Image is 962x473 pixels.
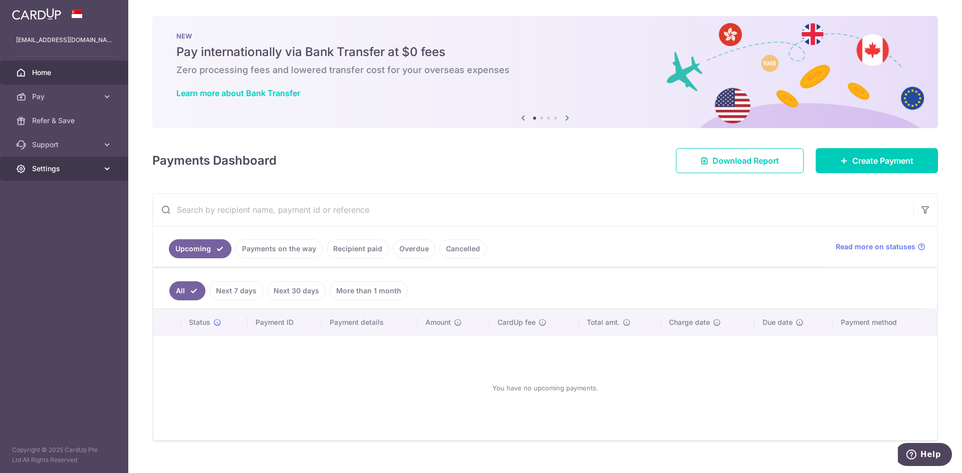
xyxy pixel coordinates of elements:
[327,239,389,258] a: Recipient paid
[498,317,536,327] span: CardUp fee
[153,194,913,226] input: Search by recipient name, payment id or reference
[176,32,914,40] p: NEW
[32,92,98,102] span: Pay
[425,317,451,327] span: Amount
[763,317,793,327] span: Due date
[152,16,938,128] img: Bank transfer banner
[267,281,326,300] a: Next 30 days
[836,242,925,252] a: Read more on statuses
[816,148,938,173] a: Create Payment
[712,155,779,167] span: Download Report
[176,88,300,98] a: Learn more about Bank Transfer
[852,155,913,167] span: Create Payment
[669,317,710,327] span: Charge date
[836,242,915,252] span: Read more on statuses
[152,152,277,170] h4: Payments Dashboard
[322,309,418,335] th: Payment details
[587,317,620,327] span: Total amt.
[235,239,323,258] a: Payments on the way
[32,140,98,150] span: Support
[169,281,205,300] a: All
[209,281,263,300] a: Next 7 days
[32,164,98,174] span: Settings
[32,68,98,78] span: Home
[176,44,914,60] h5: Pay internationally via Bank Transfer at $0 fees
[189,317,210,327] span: Status
[165,344,925,432] div: You have no upcoming payments.
[676,148,804,173] a: Download Report
[16,35,112,45] p: [EMAIL_ADDRESS][DOMAIN_NAME]
[439,239,487,258] a: Cancelled
[833,309,937,335] th: Payment method
[898,443,952,468] iframe: Opens a widget where you can find more information
[393,239,435,258] a: Overdue
[32,116,98,126] span: Refer & Save
[330,281,408,300] a: More than 1 month
[176,64,914,76] h6: Zero processing fees and lowered transfer cost for your overseas expenses
[248,309,322,335] th: Payment ID
[169,239,231,258] a: Upcoming
[12,8,61,20] img: CardUp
